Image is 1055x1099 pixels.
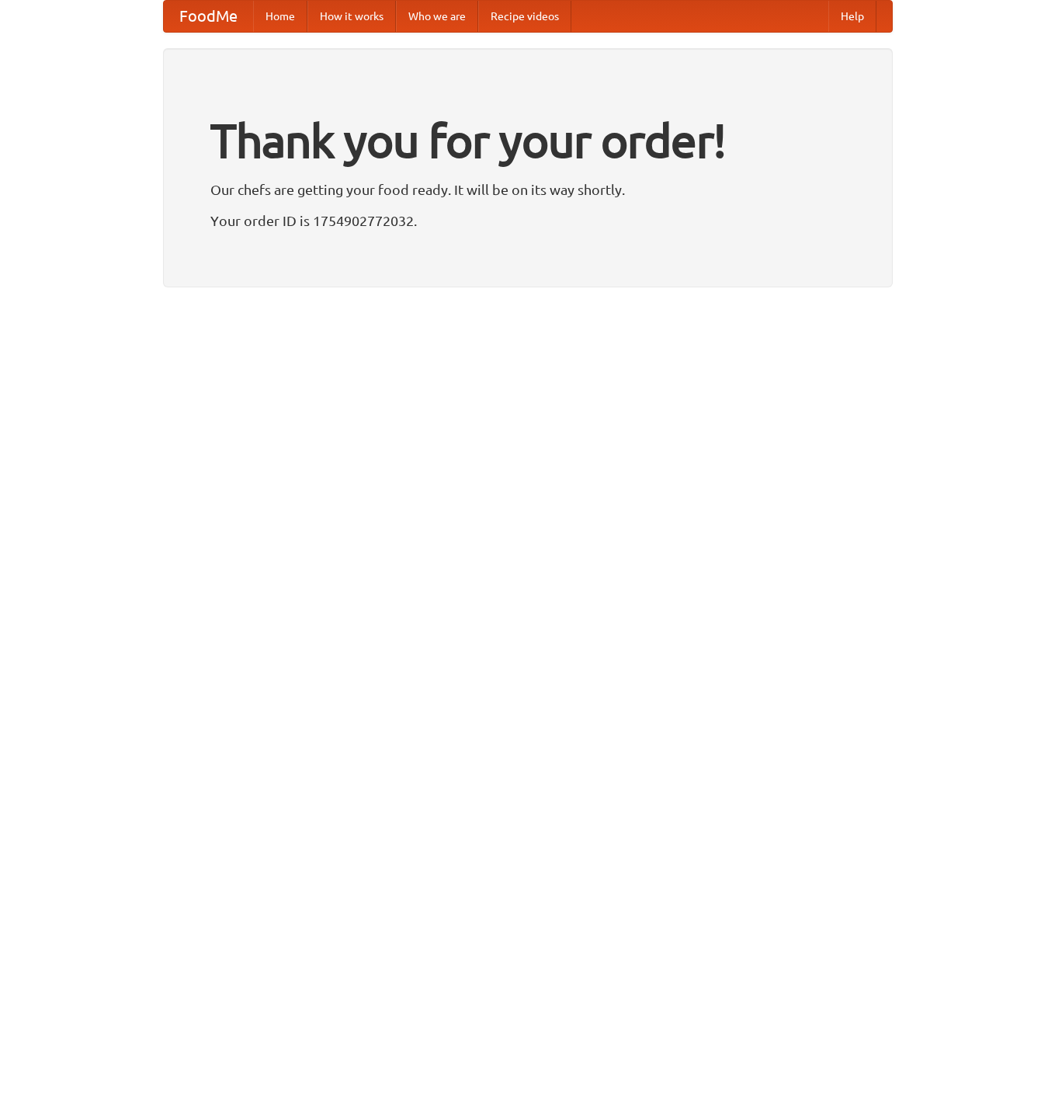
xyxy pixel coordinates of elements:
a: FoodMe [164,1,253,32]
p: Our chefs are getting your food ready. It will be on its way shortly. [210,178,845,201]
a: Recipe videos [478,1,571,32]
h1: Thank you for your order! [210,103,845,178]
a: Help [828,1,876,32]
a: How it works [307,1,396,32]
p: Your order ID is 1754902772032. [210,209,845,232]
a: Who we are [396,1,478,32]
a: Home [253,1,307,32]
